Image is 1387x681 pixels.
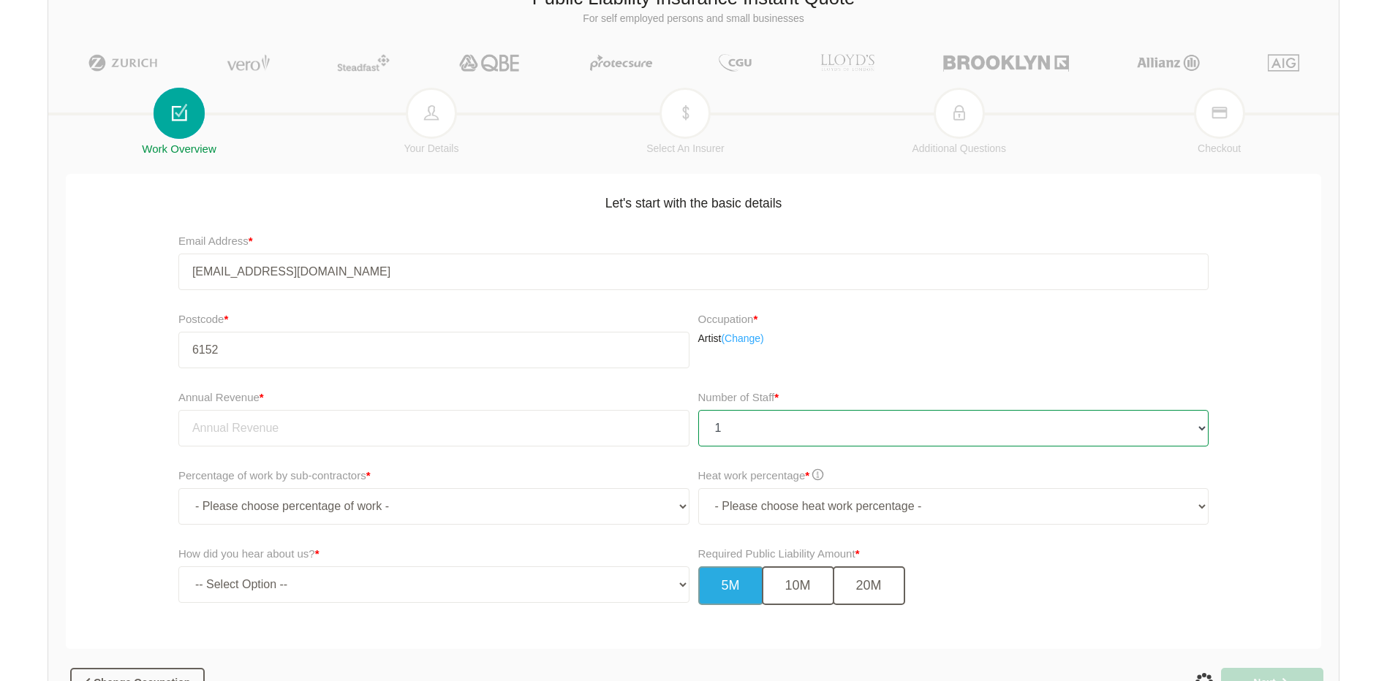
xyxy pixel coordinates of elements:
[220,54,276,72] img: Vero | Public Liability Insurance
[450,54,529,72] img: QBE | Public Liability Insurance
[721,332,763,346] a: (Change)
[762,566,834,605] button: 10M
[178,545,320,563] label: How did you hear about us?
[1130,54,1207,72] img: Allianz | Public Liability Insurance
[178,389,264,406] label: Annual Revenue
[178,311,689,328] label: Postcode
[698,545,860,563] label: Required Public Liability Amount
[178,467,371,484] label: Percentage of work by sub-contractors
[584,54,658,72] img: Protecsure | Public Liability Insurance
[698,311,758,328] label: Occupation
[937,54,1074,72] img: Brooklyn | Public Liability Insurance
[331,54,396,72] img: Steadfast | Public Liability Insurance
[178,410,689,446] input: Annual Revenue
[178,332,689,368] input: Your postcode...
[59,12,1328,26] p: For self employed persons and small businesses
[698,332,1209,346] p: Artist
[178,232,253,250] label: Email Address
[812,54,883,72] img: LLOYD's | Public Liability Insurance
[698,566,763,605] button: 5M
[698,467,824,484] label: Heat work percentage
[698,389,779,406] label: Number of Staff
[1262,54,1305,72] img: AIG | Public Liability Insurance
[82,54,165,72] img: Zurich | Public Liability Insurance
[178,254,1209,290] input: Your Email Address
[713,54,757,72] img: CGU | Public Liability Insurance
[73,186,1314,213] h5: Let's start with the basic details
[833,566,905,605] button: 20M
